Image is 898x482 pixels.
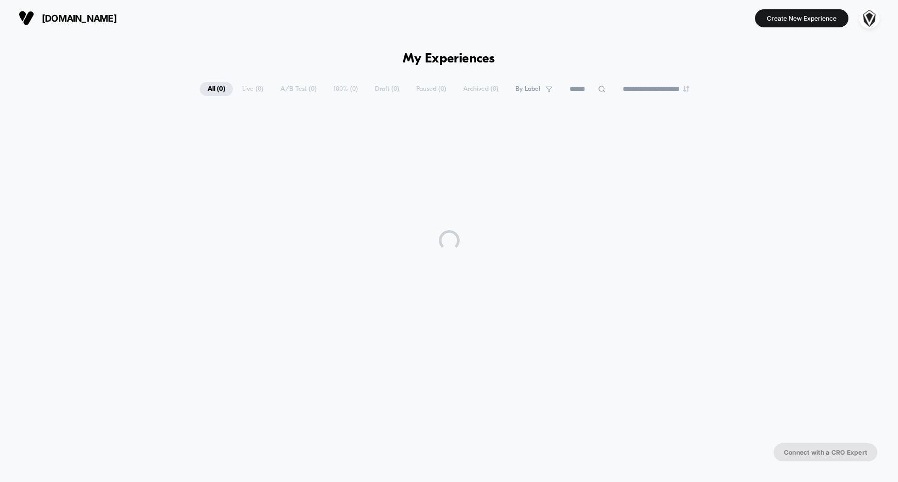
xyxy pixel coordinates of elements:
span: All ( 0 ) [200,82,233,96]
button: Create New Experience [755,9,848,27]
button: [DOMAIN_NAME] [15,10,120,26]
span: By Label [515,85,540,93]
h1: My Experiences [403,52,495,67]
img: ppic [859,8,879,28]
button: Connect with a CRO Expert [774,443,877,461]
img: end [683,86,689,92]
img: Visually logo [19,10,34,26]
span: [DOMAIN_NAME] [42,13,117,24]
button: ppic [856,8,883,29]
